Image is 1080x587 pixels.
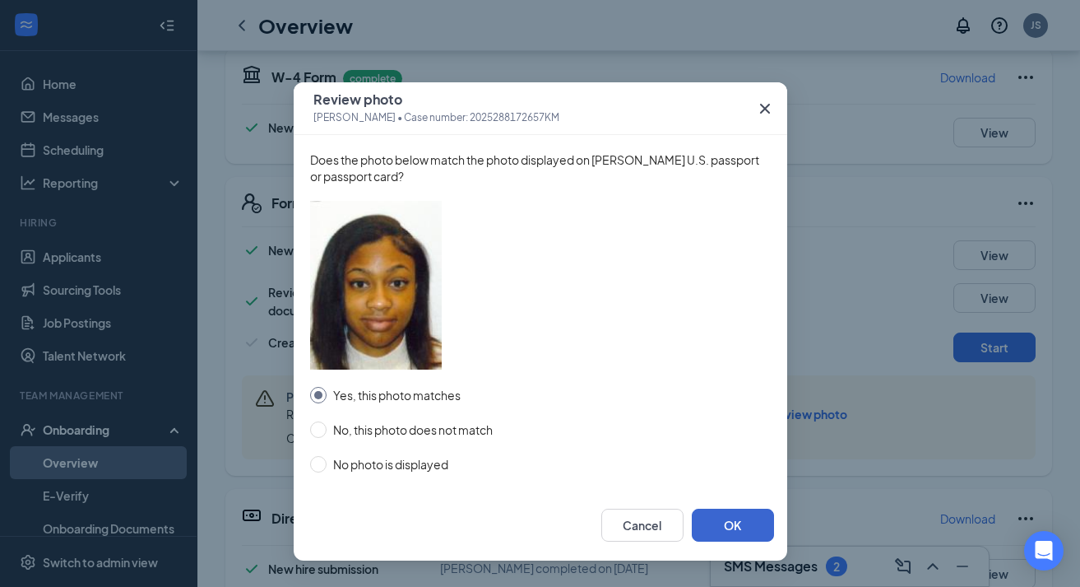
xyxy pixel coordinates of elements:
span: Yes, this photo matches [327,386,467,404]
button: Cancel [601,509,684,542]
span: Does the photo below match the photo displayed on [PERSON_NAME] U.S. passport or passport card? [310,151,771,184]
img: employee [310,201,442,370]
span: [PERSON_NAME] • Case number: 2025288172657KM [313,109,559,126]
span: No photo is displayed [327,455,455,473]
span: No, this photo does not match [327,421,499,439]
span: Review photo [313,91,559,108]
svg: Cross [755,99,775,119]
button: Close [743,82,787,135]
div: Open Intercom Messenger [1024,531,1064,571]
button: OK [692,509,774,542]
